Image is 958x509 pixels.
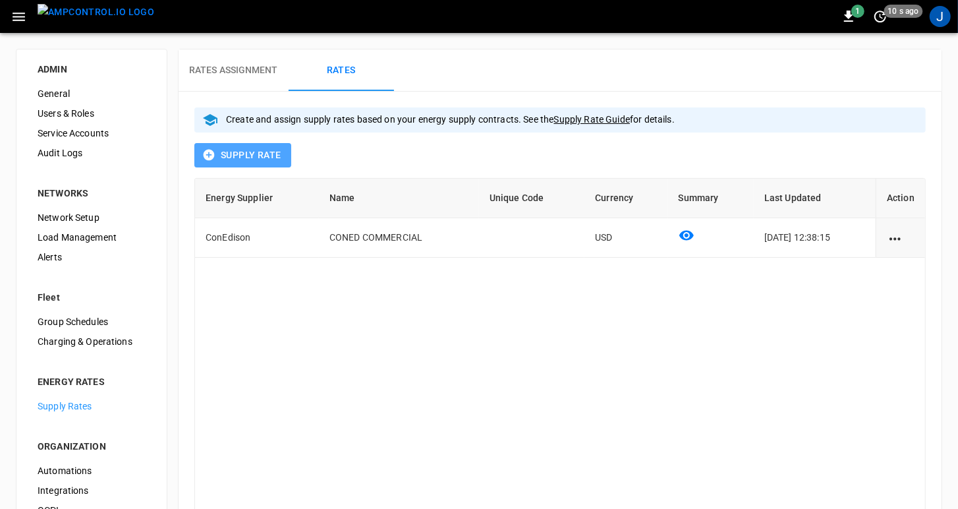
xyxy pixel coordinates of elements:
[754,218,876,258] td: [DATE] 12:38:15
[38,231,146,245] span: Load Management
[851,5,864,18] span: 1
[206,231,308,244] p: ConEdison
[876,179,925,218] th: Action
[195,179,319,218] th: Energy Supplier
[884,5,923,18] span: 10 s ago
[27,332,156,351] div: Charging & Operations
[668,179,754,218] th: Summary
[38,484,146,498] span: Integrations
[27,208,156,227] div: Network Setup
[38,146,146,160] span: Audit Logs
[595,231,657,244] p: USD
[27,247,156,267] div: Alerts
[887,231,915,244] div: action cell options
[327,63,355,78] h6: Rates
[189,63,278,78] h6: Rates Assignment
[38,251,146,264] span: Alerts
[27,84,156,104] div: General
[479,179,585,218] th: Unique Code
[38,211,146,225] span: Network Setup
[27,143,156,163] div: Audit Logs
[38,291,146,304] div: Fleet
[38,315,146,329] span: Group Schedules
[194,143,291,167] button: Supply Rate
[27,312,156,332] div: Group Schedules
[226,107,675,133] div: Create and assign supply rates based on your energy supply contracts. See the for details.
[329,231,468,244] p: CONED COMMERCIAL
[754,179,876,218] th: Last Updated
[930,6,951,27] div: profile-icon
[38,440,146,453] div: ORGANIZATION
[27,123,156,143] div: Service Accounts
[319,179,479,218] th: Name
[38,464,146,478] span: Automations
[38,87,146,101] span: General
[27,396,156,416] div: Supply Rates
[584,179,667,218] th: Currency
[38,107,146,121] span: Users & Roles
[27,227,156,247] div: Load Management
[38,375,146,388] div: ENERGY RATES
[38,127,146,140] span: Service Accounts
[27,461,156,481] div: Automations
[38,335,146,349] span: Charging & Operations
[38,400,146,413] span: Supply Rates
[38,187,146,200] div: NETWORKS
[27,104,156,123] div: Users & Roles
[38,4,154,20] img: ampcontrol.io logo
[27,481,156,500] div: Integrations
[554,114,631,125] a: Supply Rate Guide
[870,6,891,27] button: set refresh interval
[38,63,146,76] div: ADMIN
